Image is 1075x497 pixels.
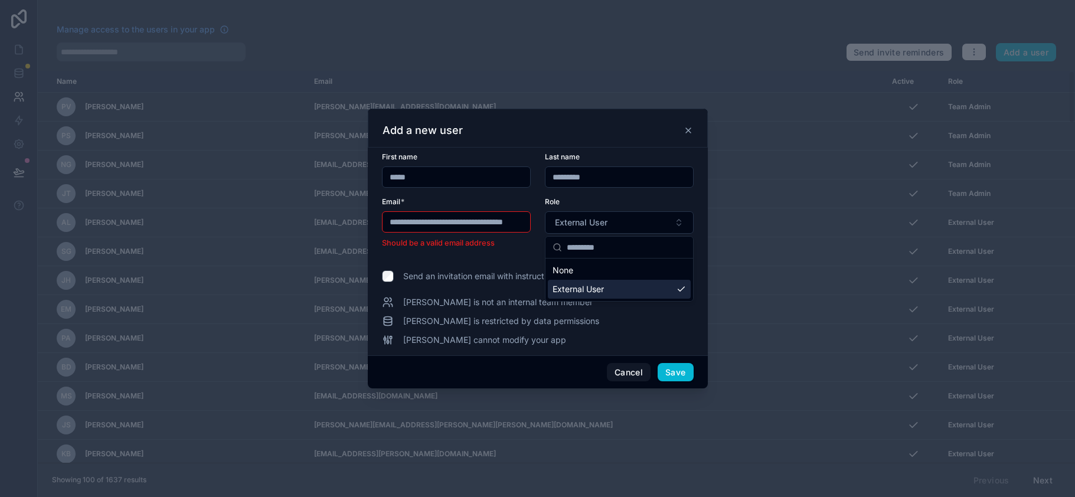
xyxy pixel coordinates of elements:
span: Role [545,197,560,206]
button: Select Button [545,211,694,234]
span: [PERSON_NAME] is not an internal team member [403,296,593,308]
span: Email [382,197,400,206]
span: External User [555,217,607,228]
span: Last name [545,152,580,161]
span: [PERSON_NAME] is restricted by data permissions [403,315,599,327]
li: Should be a valid email address [382,237,531,249]
span: First name [382,152,417,161]
button: Cancel [607,363,651,382]
input: Send an invitation email with instructions to log in [382,270,394,282]
button: Save [658,363,693,382]
div: None [548,261,691,280]
span: [PERSON_NAME] cannot modify your app [403,334,566,346]
h3: Add a new user [383,123,463,138]
span: External User [553,283,604,295]
span: Send an invitation email with instructions to log in [403,270,593,282]
div: Suggestions [545,259,693,301]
